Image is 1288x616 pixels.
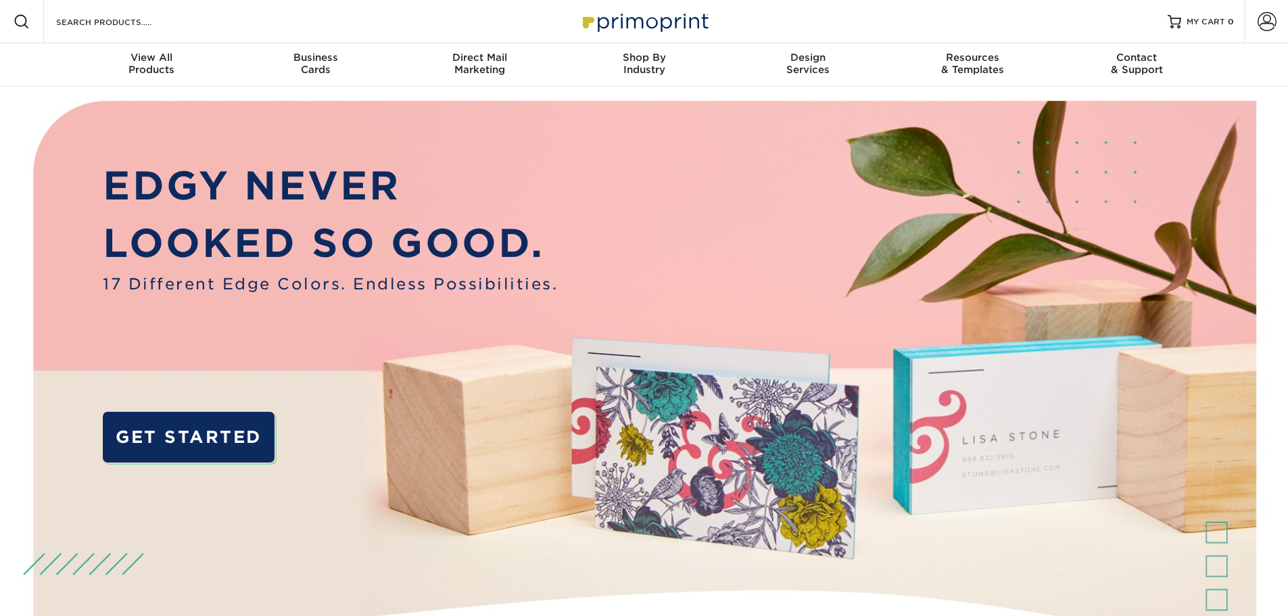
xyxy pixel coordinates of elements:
a: GET STARTED [103,412,274,463]
a: View AllProducts [70,43,234,87]
div: Services [726,51,890,76]
div: & Support [1055,51,1219,76]
div: Products [70,51,234,76]
p: LOOKED SO GOOD. [103,214,558,273]
a: Direct MailMarketing [398,43,562,87]
span: View All [70,51,234,64]
span: Contact [1055,51,1219,64]
span: Resources [890,51,1055,64]
a: Shop ByIndustry [562,43,726,87]
a: Contact& Support [1055,43,1219,87]
span: 0 [1228,17,1234,26]
span: 17 Different Edge Colors. Endless Possibilities. [103,273,558,295]
p: EDGY NEVER [103,157,558,215]
a: DesignServices [726,43,890,87]
a: Resources& Templates [890,43,1055,87]
div: Industry [562,51,726,76]
a: BusinessCards [233,43,398,87]
span: Design [726,51,890,64]
span: Shop By [562,51,726,64]
div: Marketing [398,51,562,76]
div: Cards [233,51,398,76]
input: SEARCH PRODUCTS..... [55,14,187,30]
span: Direct Mail [398,51,562,64]
span: MY CART [1187,16,1225,28]
div: & Templates [890,51,1055,76]
img: Primoprint [577,7,712,36]
span: Business [233,51,398,64]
